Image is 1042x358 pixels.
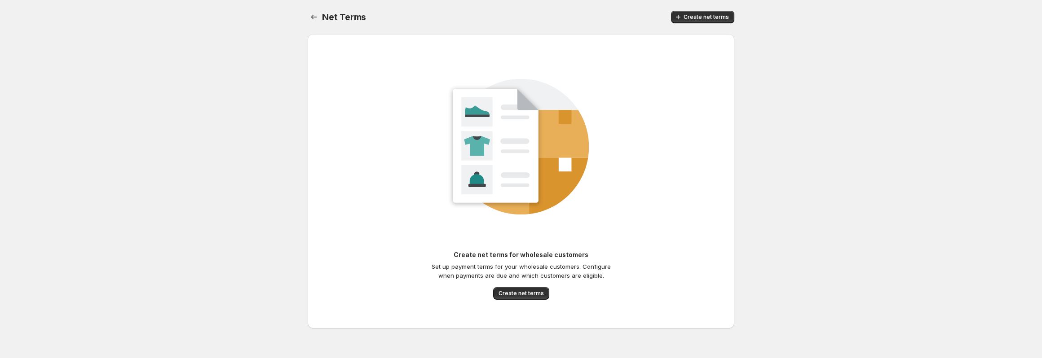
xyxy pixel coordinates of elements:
p: Set up payment terms for your wholesale customers. Configure when payments are due and which cust... [431,262,611,280]
button: Create net terms [493,287,549,300]
button: Back [308,11,320,23]
span: Net Terms [322,12,366,22]
p: Create net terms for wholesale customers [431,250,611,259]
span: Create net terms [499,290,544,297]
span: Create net terms [684,13,729,21]
button: Create net terms [671,11,734,23]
